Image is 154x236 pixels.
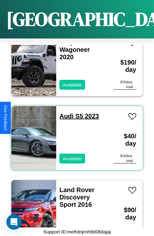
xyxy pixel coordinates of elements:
div: Give Feedback [3,105,8,131]
div: Open Intercom Messenger [6,214,22,230]
a: Audi S5 2023 [59,113,99,120]
a: Land Rover Discovery Sport 2016 [59,186,94,208]
div: $ 160 est. total [114,154,136,163]
p: Available [63,80,82,89]
div: $ 760 est. total [114,80,136,90]
h3: $ 90 / day [114,200,136,227]
p: Support ID: mefrdnjrnh9008dajaj [43,227,111,236]
a: Jeep Grand Wagoneer 2020 [59,39,94,60]
h3: $ 40 / day [114,126,136,154]
p: Available [63,154,82,163]
h3: $ 190 / day [114,52,136,80]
